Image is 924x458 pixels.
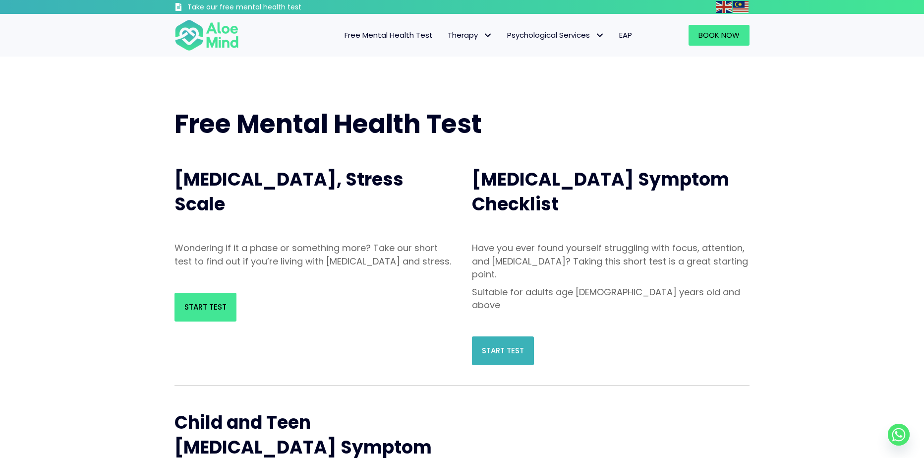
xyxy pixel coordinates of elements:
nav: Menu [252,25,639,46]
p: Wondering if it a phase or something more? Take our short test to find out if you’re living with ... [174,242,452,267]
a: TherapyTherapy: submenu [440,25,500,46]
span: Therapy: submenu [480,28,495,43]
a: Malay [733,1,750,12]
img: Aloe mind Logo [174,19,239,52]
img: ms [733,1,749,13]
span: EAP [619,30,632,40]
a: Free Mental Health Test [337,25,440,46]
a: Start Test [472,336,534,365]
a: Start Test [174,293,236,322]
h3: Take our free mental health test [187,2,354,12]
span: [MEDICAL_DATA] Symptom Checklist [472,167,729,217]
span: Psychological Services: submenu [592,28,607,43]
span: Free Mental Health Test [174,106,482,142]
span: Therapy [448,30,492,40]
p: Have you ever found yourself struggling with focus, attention, and [MEDICAL_DATA]? Taking this sh... [472,242,750,280]
a: Psychological ServicesPsychological Services: submenu [500,25,612,46]
p: Suitable for adults age [DEMOGRAPHIC_DATA] years old and above [472,286,750,312]
span: Start Test [482,345,524,356]
span: Book Now [698,30,740,40]
a: EAP [612,25,639,46]
span: [MEDICAL_DATA], Stress Scale [174,167,404,217]
img: en [716,1,732,13]
a: Take our free mental health test [174,2,354,14]
span: Start Test [184,302,227,312]
a: Whatsapp [888,424,910,446]
span: Free Mental Health Test [345,30,433,40]
a: English [716,1,733,12]
span: Psychological Services [507,30,604,40]
a: Book Now [689,25,750,46]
